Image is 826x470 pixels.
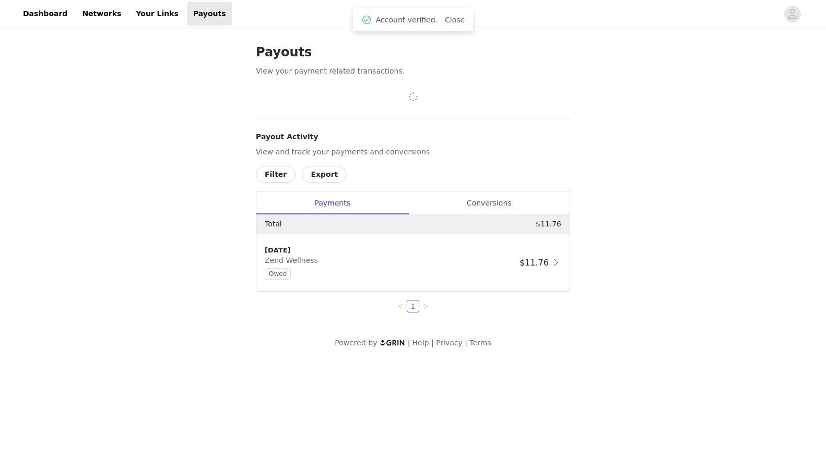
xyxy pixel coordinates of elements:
span: Powered by [335,339,377,347]
i: icon: right [422,303,429,309]
li: Previous Page [394,300,407,312]
span: | [465,339,467,347]
span: Zend Wellness [265,256,322,264]
span: | [431,339,434,347]
p: Total [265,219,282,230]
h4: Payout Activity [256,131,570,142]
li: 1 [407,300,419,312]
p: View your payment related transactions. [256,66,570,77]
i: icon: left [397,303,404,309]
div: avatar [787,6,797,22]
a: Dashboard [17,2,74,26]
h1: Payouts [256,43,570,62]
p: $11.76 [536,219,561,230]
div: Conversions [408,191,570,215]
img: logo [380,339,406,346]
a: 1 [407,300,419,312]
div: Payments [256,191,408,215]
a: Payouts [187,2,232,26]
span: Owed [265,268,291,280]
p: View and track your payments and conversions [256,147,570,158]
button: Filter [256,166,296,183]
div: clickable-list-item [256,234,570,291]
span: | [408,339,410,347]
a: Privacy [436,339,463,347]
a: Help [412,339,429,347]
span: Account verified. [376,15,438,26]
button: Export [302,166,347,183]
a: Networks [76,2,127,26]
li: Next Page [419,300,432,312]
span: $11.76 [520,258,549,268]
a: Your Links [129,2,185,26]
a: Close [445,16,465,24]
a: Terms [469,339,491,347]
div: [DATE] [265,245,515,256]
